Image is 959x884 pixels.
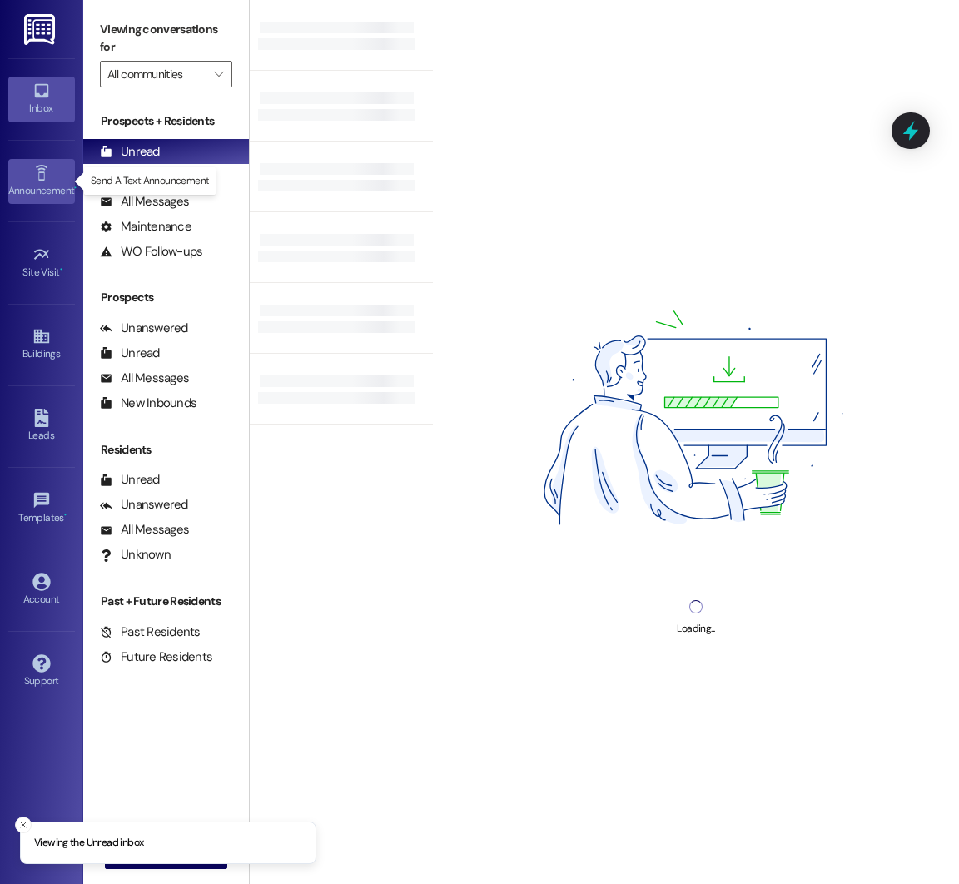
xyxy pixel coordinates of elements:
[107,61,206,87] input: All communities
[677,620,714,638] div: Loading...
[100,395,196,412] div: New Inbounds
[100,370,189,387] div: All Messages
[214,67,223,81] i: 
[8,568,75,613] a: Account
[83,441,249,459] div: Residents
[8,486,75,531] a: Templates •
[24,14,58,45] img: ResiDesk Logo
[100,320,188,337] div: Unanswered
[8,77,75,122] a: Inbox
[60,264,62,276] span: •
[100,471,160,489] div: Unread
[83,593,249,610] div: Past + Future Residents
[100,521,189,539] div: All Messages
[8,322,75,367] a: Buildings
[100,193,189,211] div: All Messages
[74,182,77,194] span: •
[100,623,201,641] div: Past Residents
[100,218,191,236] div: Maintenance
[8,649,75,694] a: Support
[100,243,202,261] div: WO Follow-ups
[100,17,232,61] label: Viewing conversations for
[83,112,249,130] div: Prospects + Residents
[91,174,210,188] p: Send A Text Announcement
[100,345,160,362] div: Unread
[100,143,160,161] div: Unread
[100,546,171,564] div: Unknown
[8,241,75,286] a: Site Visit •
[64,509,67,521] span: •
[100,496,188,514] div: Unanswered
[34,836,143,851] p: Viewing the Unread inbox
[100,648,212,666] div: Future Residents
[15,817,32,833] button: Close toast
[83,289,249,306] div: Prospects
[8,404,75,449] a: Leads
